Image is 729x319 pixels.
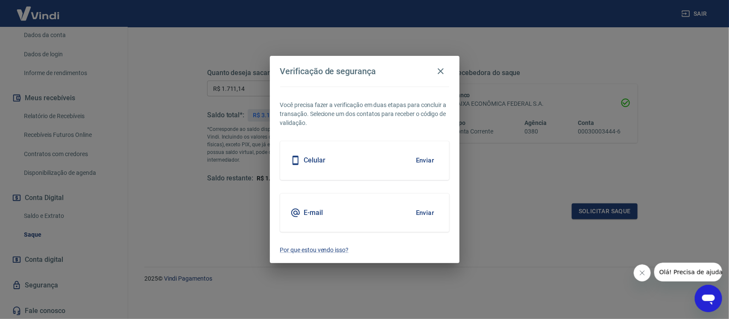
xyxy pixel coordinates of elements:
iframe: Mensagem da empresa [654,263,722,281]
p: Você precisa fazer a verificação em duas etapas para concluir a transação. Selecione um dos conta... [280,101,449,128]
h4: Verificação de segurança [280,66,376,76]
iframe: Botão para abrir a janela de mensagens [695,285,722,312]
span: Olá! Precisa de ajuda? [5,6,72,13]
button: Enviar [411,204,439,222]
h5: E-mail [304,209,323,217]
a: Por que estou vendo isso? [280,246,449,255]
h5: Celular [304,156,326,165]
iframe: Fechar mensagem [634,264,651,281]
button: Enviar [411,151,439,169]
